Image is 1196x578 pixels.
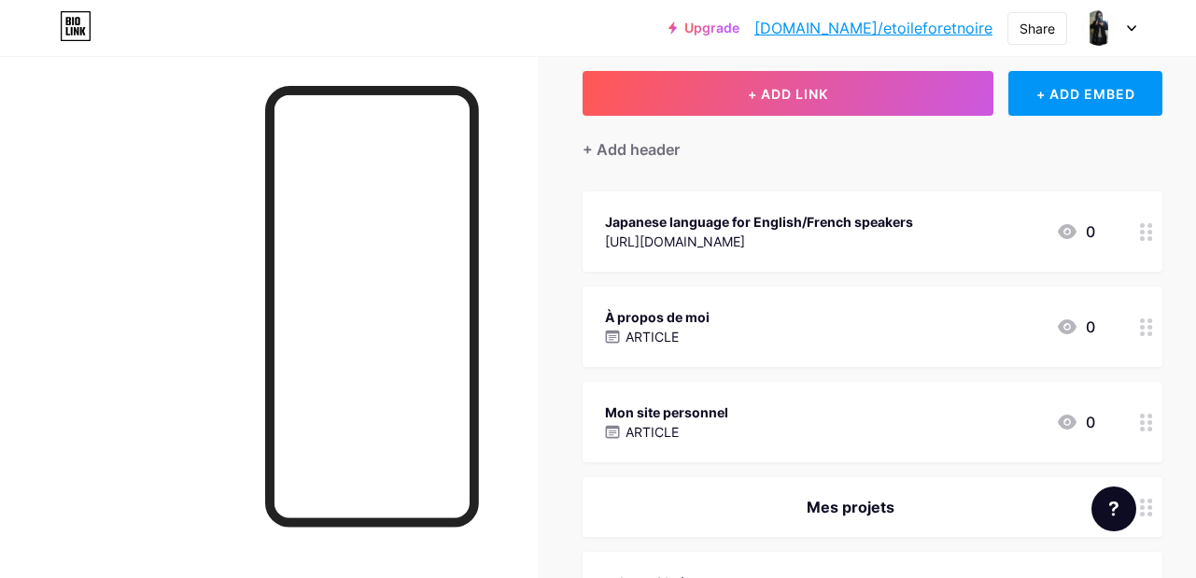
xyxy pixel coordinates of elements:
div: [URL][DOMAIN_NAME] [605,232,913,251]
div: 0 [1056,411,1095,433]
button: + ADD LINK [583,71,993,116]
div: 0 [1056,220,1095,243]
img: myrkvidrstar [1081,10,1117,46]
p: ARTICLE [626,422,679,442]
div: Japanese language for English/French speakers [605,212,913,232]
div: Mes projets [605,496,1095,518]
div: + Add header [583,138,680,161]
span: + ADD LINK [748,86,828,102]
div: Mon site personnel [605,402,728,422]
p: ARTICLE [626,327,679,346]
div: + ADD EMBED [1008,71,1162,116]
a: [DOMAIN_NAME]/etoileforetnoire [754,17,992,39]
a: Upgrade [668,21,739,35]
div: À propos de moi [605,307,710,327]
div: 0 [1056,316,1095,338]
div: Share [1020,19,1055,38]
